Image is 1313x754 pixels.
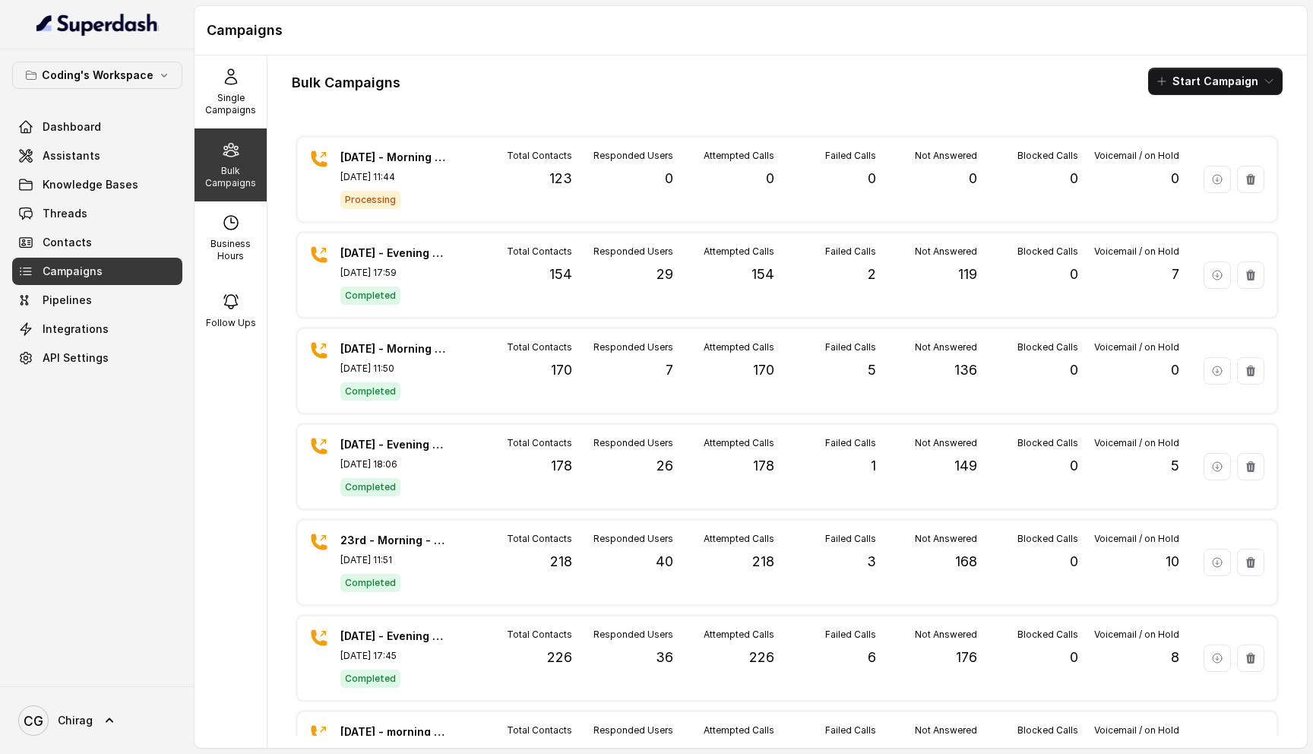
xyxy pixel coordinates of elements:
span: Integrations [43,322,109,337]
p: Voicemail / on Hold [1094,533,1179,545]
p: Voicemail / on Hold [1094,150,1179,162]
span: Assistants [43,148,100,163]
span: API Settings [43,350,109,366]
p: Failed Calls [825,533,876,545]
p: Blocked Calls [1017,150,1078,162]
p: 0 [1070,168,1078,189]
p: Attempted Calls [704,341,774,353]
p: [DATE] - Evening - 178 [340,437,447,452]
p: Responded Users [593,629,673,641]
span: Contacts [43,235,92,250]
p: Total Contacts [507,724,572,737]
p: [DATE] 17:59 [340,267,447,279]
p: 149 [954,455,977,477]
p: 170 [551,360,572,381]
p: [DATE] - Evening - 154 [340,246,447,261]
p: 23rd - Morning - 218 [340,533,447,548]
a: Dashboard [12,113,182,141]
a: API Settings [12,344,182,372]
p: [DATE] 11:44 [340,171,447,183]
a: Threads [12,200,182,227]
p: Blocked Calls [1017,533,1078,545]
button: Start Campaign [1148,68,1283,95]
p: [DATE] - Evening - 226 [340,629,447,644]
p: Coding's Workspace [42,66,153,84]
p: 0 [1070,551,1078,572]
p: 176 [956,647,977,668]
p: Not Answered [915,246,977,258]
p: Blocked Calls [1017,246,1078,258]
p: Total Contacts [507,246,572,258]
button: Coding's Workspace [12,62,182,89]
p: Not Answered [915,437,977,449]
p: 0 [766,168,774,189]
p: 2 [868,264,876,285]
a: Knowledge Bases [12,171,182,198]
p: Attempted Calls [704,724,774,737]
p: Blocked Calls [1017,629,1078,641]
text: CG [24,713,43,729]
p: Attempted Calls [704,437,774,449]
a: Integrations [12,315,182,343]
img: light.svg [36,12,159,36]
span: Knowledge Bases [43,177,138,192]
p: [DATE] 11:50 [340,363,447,375]
p: 0 [868,168,876,189]
span: Campaigns [43,264,103,279]
p: Voicemail / on Hold [1094,341,1179,353]
span: Completed [340,574,400,592]
p: Not Answered [915,150,977,162]
p: Responded Users [593,437,673,449]
p: 0 [1070,647,1078,668]
p: 218 [752,551,774,572]
span: Completed [340,382,400,401]
p: [DATE] 18:06 [340,458,447,470]
p: Blocked Calls [1017,437,1078,449]
span: Chirag [58,713,93,728]
p: Follow Ups [206,317,256,329]
p: Failed Calls [825,150,876,162]
p: Total Contacts [507,629,572,641]
p: [DATE] - morning - 301 [340,724,447,740]
p: 178 [551,455,572,477]
span: Dashboard [43,119,101,135]
p: Total Contacts [507,533,572,545]
p: 8 [1171,647,1179,668]
p: Total Contacts [507,150,572,162]
p: Voicemail / on Hold [1094,437,1179,449]
p: [DATE] 11:51 [340,554,447,566]
p: 154 [751,264,774,285]
p: Not Answered [915,341,977,353]
p: 5 [1171,455,1179,477]
p: [DATE] - Morning campaign - 170 [340,341,447,356]
a: Contacts [12,229,182,256]
p: Responded Users [593,533,673,545]
p: 10 [1166,551,1179,572]
p: Voicemail / on Hold [1094,246,1179,258]
p: Attempted Calls [704,246,774,258]
p: Responded Users [593,150,673,162]
p: 178 [753,455,774,477]
p: 3 [867,551,876,572]
a: Assistants [12,142,182,169]
p: Blocked Calls [1017,724,1078,737]
p: [DATE] - Morning 123 [340,150,447,165]
p: Voicemail / on Hold [1094,629,1179,641]
p: 6 [868,647,876,668]
p: 0 [665,168,673,189]
p: Total Contacts [507,341,572,353]
p: 40 [656,551,673,572]
p: 0 [1171,360,1179,381]
a: Campaigns [12,258,182,285]
p: 218 [550,551,572,572]
p: Attempted Calls [704,533,774,545]
p: Failed Calls [825,246,876,258]
p: 7 [666,360,673,381]
p: 168 [955,551,977,572]
p: 1 [871,455,876,477]
p: [DATE] 17:45 [340,650,447,662]
p: 7 [1172,264,1179,285]
p: Total Contacts [507,437,572,449]
a: Pipelines [12,287,182,314]
p: 29 [656,264,673,285]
